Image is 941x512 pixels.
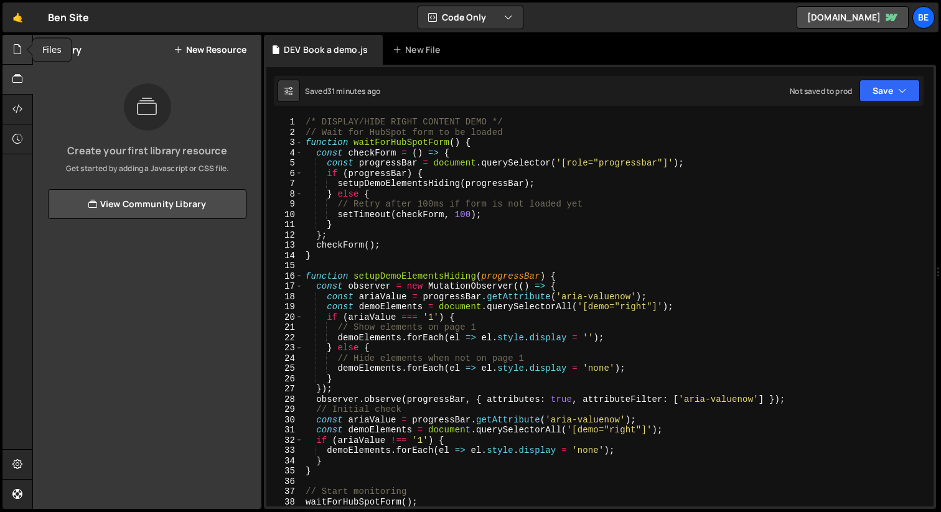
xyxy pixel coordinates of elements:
p: Get started by adding a Javascript or CSS file. [43,163,251,174]
div: 11 [266,220,303,230]
div: 3 [266,137,303,148]
div: 15 [266,261,303,271]
div: 28 [266,394,303,405]
div: 16 [266,271,303,282]
div: 31 minutes ago [327,86,380,96]
a: [DOMAIN_NAME] [797,6,909,29]
div: 30 [266,415,303,426]
div: 26 [266,374,303,384]
h3: Create your first library resource [43,146,251,156]
div: 17 [266,281,303,292]
div: 7 [266,179,303,189]
div: Saved [305,86,380,96]
div: 2 [266,128,303,138]
div: 18 [266,292,303,302]
div: Ben Site [48,10,89,25]
div: 5 [266,158,303,169]
button: New Resource [174,45,246,55]
div: 35 [266,466,303,477]
div: 29 [266,404,303,415]
div: 27 [266,384,303,394]
div: 12 [266,230,303,241]
div: Not saved to prod [790,86,852,96]
div: Files [32,39,72,62]
div: 1 [266,117,303,128]
div: 13 [266,240,303,251]
div: 4 [266,148,303,159]
div: 25 [266,363,303,374]
div: 10 [266,210,303,220]
a: 🤙 [2,2,33,32]
div: 20 [266,312,303,323]
div: 23 [266,343,303,353]
div: 38 [266,497,303,508]
div: 36 [266,477,303,487]
div: 22 [266,333,303,343]
div: 9 [266,199,303,210]
div: 37 [266,486,303,497]
div: 24 [266,353,303,364]
div: New File [393,44,445,56]
div: 6 [266,169,303,179]
div: 32 [266,435,303,446]
div: 14 [266,251,303,261]
div: 34 [266,456,303,467]
a: View Community Library [48,189,246,219]
a: Be [912,6,935,29]
button: Code Only [418,6,523,29]
div: DEV Book a demo.js [284,44,368,56]
button: Save [859,80,920,102]
div: 8 [266,189,303,200]
div: 31 [266,425,303,435]
div: 33 [266,445,303,456]
div: 21 [266,322,303,333]
div: 19 [266,302,303,312]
